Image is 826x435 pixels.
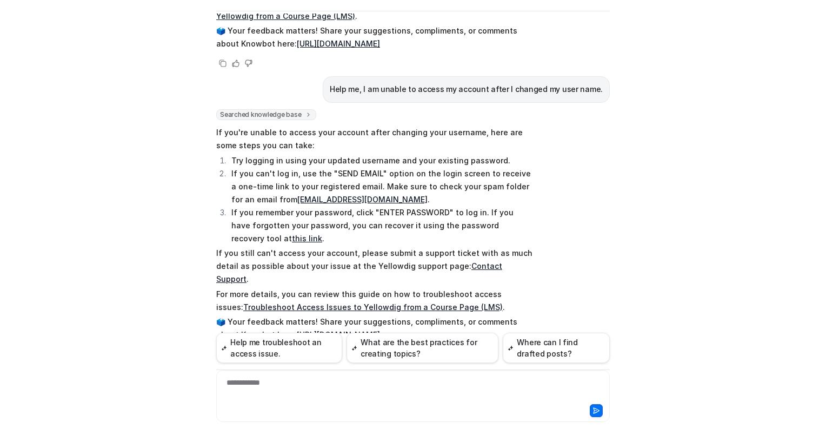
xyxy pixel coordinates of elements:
p: 🗳️ Your feedback matters! Share your suggestions, compliments, or comments about Knowbot here: [216,24,532,50]
li: If you remember your password, click "ENTER PASSWORD" to log in. If you have forgotten your passw... [228,206,532,245]
p: If you still can't access your account, please submit a support ticket with as much detail as pos... [216,247,532,286]
p: Help me, I am unable to access my account after I changed my user name. [330,83,603,96]
button: What are the best practices for creating topics? [347,333,498,363]
span: Searched knowledge base [216,109,316,120]
li: If you can't log in, use the "SEND EMAIL" option on the login screen to receive a one-time link t... [228,167,532,206]
li: Try logging in using your updated username and your existing password. [228,154,532,167]
button: Where can I find drafted posts? [503,333,610,363]
a: [EMAIL_ADDRESS][DOMAIN_NAME] [297,195,428,204]
a: [URL][DOMAIN_NAME] [297,39,380,48]
a: this link [292,234,322,243]
p: For more details, you can review this guide on how to troubleshoot access issues: . [216,288,532,314]
button: Help me troubleshoot an access issue. [216,333,342,363]
p: If you're unable to access your account after changing your username, here are some steps you can... [216,126,532,152]
a: Troubleshoot Access Issues to Yellowdig from a Course Page (LMS) [243,302,503,312]
p: 🗳️ Your feedback matters! Share your suggestions, compliments, or comments about Knowbot here: [216,315,532,341]
a: [URL][DOMAIN_NAME] [297,330,380,339]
